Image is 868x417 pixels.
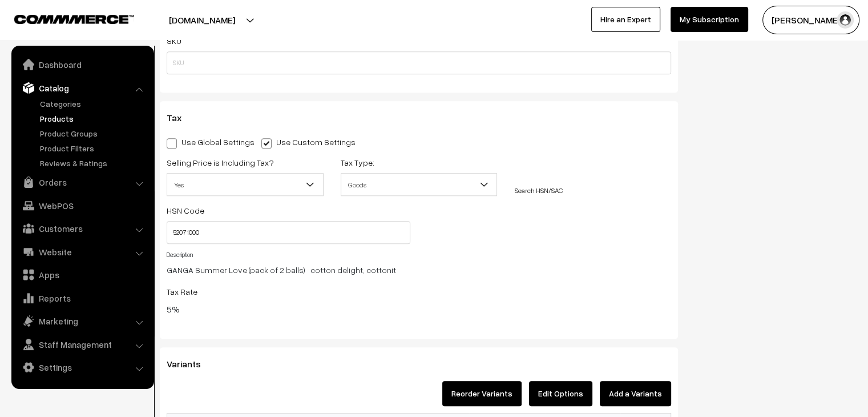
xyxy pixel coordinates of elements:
[167,112,195,123] span: Tax
[14,264,150,285] a: Apps
[837,11,854,29] img: user
[167,157,274,169] label: Selling Price is Including Tax?
[31,66,40,75] img: tab_domain_overview_orange.svg
[591,7,660,32] a: Hire an Expert
[167,35,181,47] label: SKU
[14,288,150,308] a: Reports
[37,142,150,154] a: Product Filters
[14,242,150,262] a: Website
[529,381,592,406] button: Edit Options
[129,6,275,34] button: [DOMAIN_NAME]
[30,30,126,39] div: Domain: [DOMAIN_NAME]
[32,18,56,27] div: v 4.0.25
[442,381,522,406] button: Reorder Variants
[14,78,150,98] a: Catalog
[167,136,255,148] label: Use Global Settings
[671,7,748,32] a: My Subscription
[37,113,150,125] a: Products
[167,205,204,216] label: HSN Code
[167,221,410,244] input: Select Code (Type and search)
[14,172,150,193] a: Orders
[14,54,150,75] a: Dashboard
[167,303,179,315] span: 5%
[37,98,150,110] a: Categories
[37,157,150,169] a: Reviews & Ratings
[341,173,498,196] span: Goods
[37,127,150,139] a: Product Groups
[514,186,562,195] a: Search HSN/SAC
[341,157,374,169] label: Tax Type:
[167,264,396,276] span: GANGA Summer Love (pack of 2 balls) cotton delight, cottonit
[167,251,671,258] h4: Description
[167,173,324,196] span: Yes
[167,286,197,298] label: Tax Rate
[341,175,497,195] span: Goods
[14,11,114,25] a: COMMMERCE
[14,334,150,355] a: Staff Management
[167,51,671,74] input: SKU
[762,6,859,34] button: [PERSON_NAME]…
[14,311,150,331] a: Marketing
[14,15,134,23] img: COMMMERCE
[14,218,150,239] a: Customers
[600,381,671,406] button: Add a Variants
[261,136,361,148] label: Use Custom Settings
[14,357,150,378] a: Settings
[126,67,192,75] div: Keywords by Traffic
[14,195,150,216] a: WebPOS
[167,358,215,370] span: Variants
[43,67,102,75] div: Domain Overview
[18,18,27,27] img: logo_orange.svg
[18,30,27,39] img: website_grey.svg
[167,175,323,195] span: Yes
[114,66,123,75] img: tab_keywords_by_traffic_grey.svg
